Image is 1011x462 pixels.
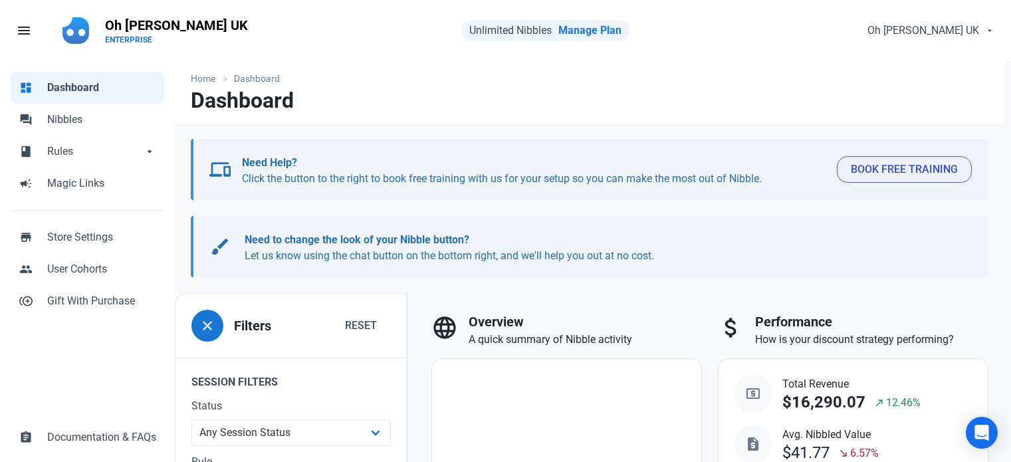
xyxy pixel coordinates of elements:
[718,314,744,341] span: attach_money
[47,144,143,160] span: Rules
[431,314,458,341] span: language
[191,398,391,414] label: Status
[19,261,33,275] span: people
[11,221,164,253] a: storeStore Settings
[199,318,215,334] span: close
[19,175,33,189] span: campaign
[345,318,377,334] span: Reset
[558,24,621,37] a: Manage Plan
[11,136,164,168] a: bookRulesarrow_drop_down
[755,332,988,348] p: How is your discount strategy performing?
[47,112,156,128] span: Nibbles
[234,318,271,334] h3: Filters
[191,88,294,112] h1: Dashboard
[47,261,156,277] span: User Cohorts
[143,144,156,157] span: arrow_drop_down
[19,112,33,125] span: forum
[191,310,223,342] button: close
[209,159,231,180] span: devices
[245,232,959,264] p: Let us know using the chat button on the bottom right, and we'll help you out at no cost.
[745,386,761,402] span: local_atm
[175,61,1004,88] nav: breadcrumbs
[175,358,407,398] legend: Session Filters
[19,80,33,93] span: dashboard
[19,293,33,306] span: control_point_duplicate
[19,144,33,157] span: book
[19,429,33,443] span: assignment
[469,24,552,37] span: Unlimited Nibbles
[782,376,921,392] span: Total Revenue
[856,17,1003,44] button: Oh [PERSON_NAME] UK
[850,445,879,461] span: 6.57%
[47,293,156,309] span: Gift With Purchase
[782,427,879,443] span: Avg. Nibbled Value
[782,444,830,462] div: $41.77
[755,314,988,330] h3: Performance
[11,104,164,136] a: forumNibbles
[242,156,297,169] b: Need Help?
[782,394,865,411] div: $16,290.07
[209,236,231,257] span: brush
[47,80,156,96] span: Dashboard
[745,436,761,452] span: request_quote
[11,253,164,285] a: peopleUser Cohorts
[11,421,164,453] a: assignmentDocumentation & FAQs
[16,23,32,39] span: menu
[838,448,849,459] span: south_east
[191,72,222,86] a: Home
[11,285,164,317] a: control_point_duplicateGift With Purchase
[837,156,972,183] button: Book Free Training
[874,398,885,408] span: north_east
[242,155,826,187] p: Click the button to the right to book free training with us for your setup so you can make the mo...
[245,233,469,246] b: Need to change the look of your Nibble button?
[11,72,164,104] a: dashboardDashboard
[11,168,164,199] a: campaignMagic Links
[867,23,979,39] span: Oh [PERSON_NAME] UK
[469,332,702,348] p: A quick summary of Nibble activity
[966,417,998,449] div: Open Intercom Messenger
[105,16,248,35] p: Oh [PERSON_NAME] UK
[105,35,248,45] p: ENTERPRISE
[469,314,702,330] h3: Overview
[47,229,156,245] span: Store Settings
[19,229,33,243] span: store
[851,162,958,177] span: Book Free Training
[47,175,156,191] span: Magic Links
[47,429,156,445] span: Documentation & FAQs
[97,11,256,51] a: Oh [PERSON_NAME] UKENTERPRISE
[331,312,391,339] button: Reset
[886,395,921,411] span: 12.46%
